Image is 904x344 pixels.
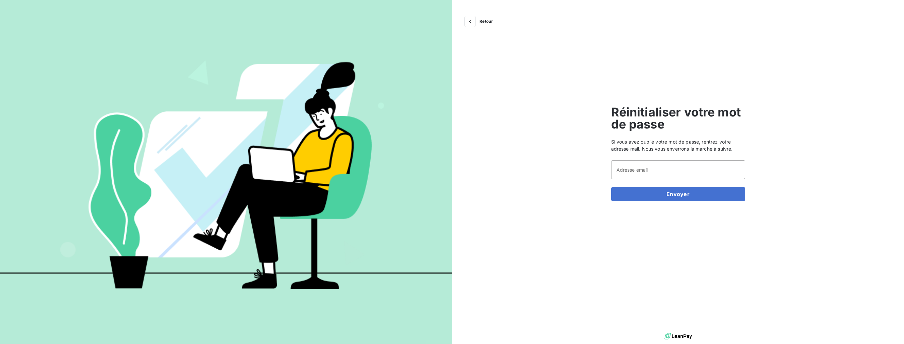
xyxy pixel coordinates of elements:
img: logo [664,331,692,341]
input: placeholder [611,160,745,179]
span: Retour [479,19,493,23]
span: Réinitialiser votre mot de passe [611,106,745,130]
button: Envoyer [611,187,745,201]
button: Retour [463,16,498,27]
span: Si vous avez oublié votre mot de passe, rentrez votre adresse mail. Nous vous enverrons la marche... [611,138,745,152]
